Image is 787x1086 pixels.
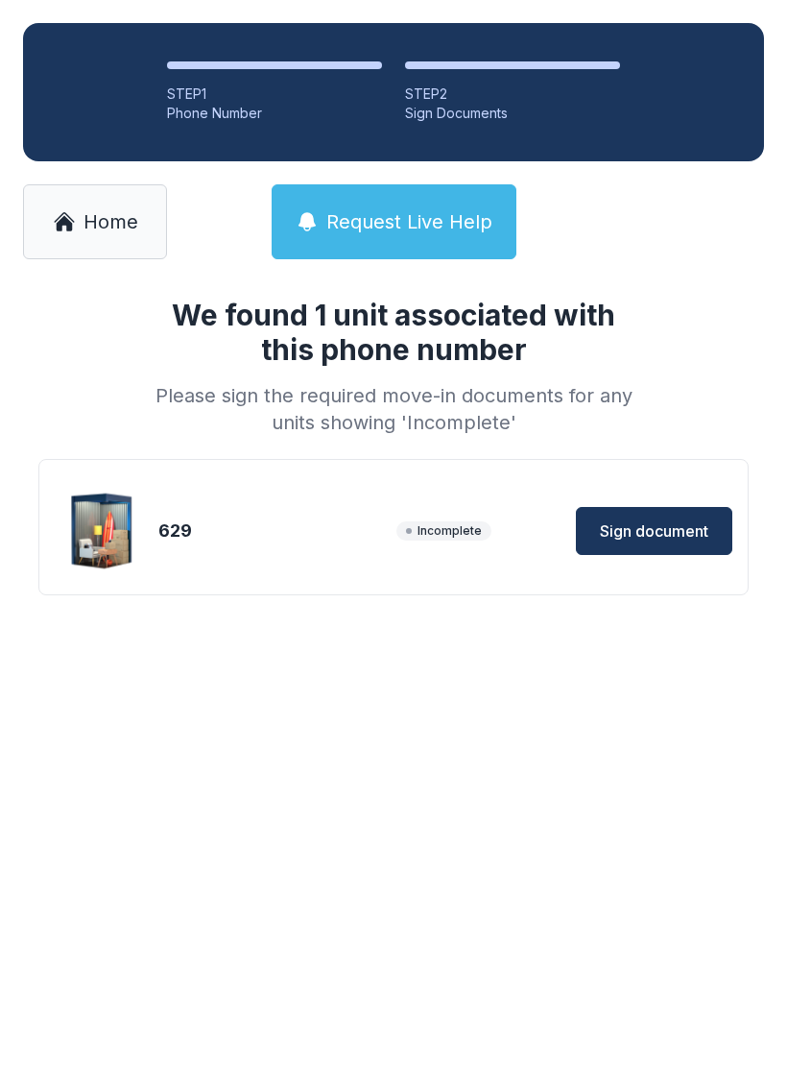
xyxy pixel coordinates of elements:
div: STEP 2 [405,84,620,104]
h1: We found 1 unit associated with this phone number [148,298,639,367]
span: Incomplete [396,521,491,541]
span: Request Live Help [326,208,492,235]
div: STEP 1 [167,84,382,104]
div: Phone Number [167,104,382,123]
div: 629 [158,518,389,544]
span: Sign document [600,519,708,543]
div: Please sign the required move-in documents for any units showing 'Incomplete' [148,382,639,436]
span: Home [83,208,138,235]
div: Sign Documents [405,104,620,123]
